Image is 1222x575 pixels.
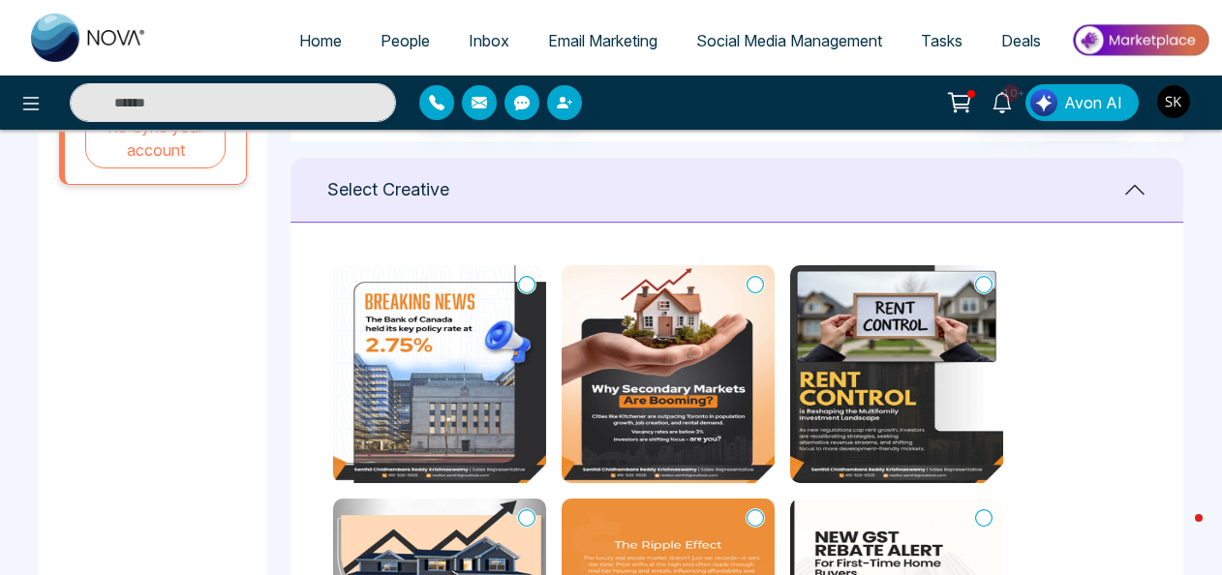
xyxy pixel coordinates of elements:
[299,31,342,50] span: Home
[1025,84,1139,121] button: Avon AI
[982,22,1060,59] a: Deals
[696,31,882,50] span: Social Media Management
[1070,18,1210,62] img: Market-place.gif
[529,22,677,59] a: Email Marketing
[548,31,657,50] span: Email Marketing
[790,265,1003,483] img: Rent Control is reshaping the Multifamily Investment Landscape.png
[1157,85,1190,118] img: User Avatar
[31,14,147,62] img: Nova CRM Logo
[1030,89,1057,116] img: Lead Flow
[381,31,430,50] span: People
[1002,84,1020,102] span: 10+
[1001,31,1041,50] span: Deals
[979,84,1025,118] a: 10+
[901,22,982,59] a: Tasks
[677,22,901,59] a: Social Media Management
[1156,509,1203,556] iframe: Intercom live chat
[1064,91,1122,114] span: Avon AI
[449,22,529,59] a: Inbox
[327,179,449,200] h1: Select Creative
[469,31,509,50] span: Inbox
[361,22,449,59] a: People
[85,108,226,168] button: Re-sync your account
[280,22,361,59] a: Home
[333,265,546,483] img: Bank of Canada Interest Rate Held Steady (33).png
[921,31,962,50] span: Tasks
[562,265,775,483] img: Secondary Markets are booming.png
